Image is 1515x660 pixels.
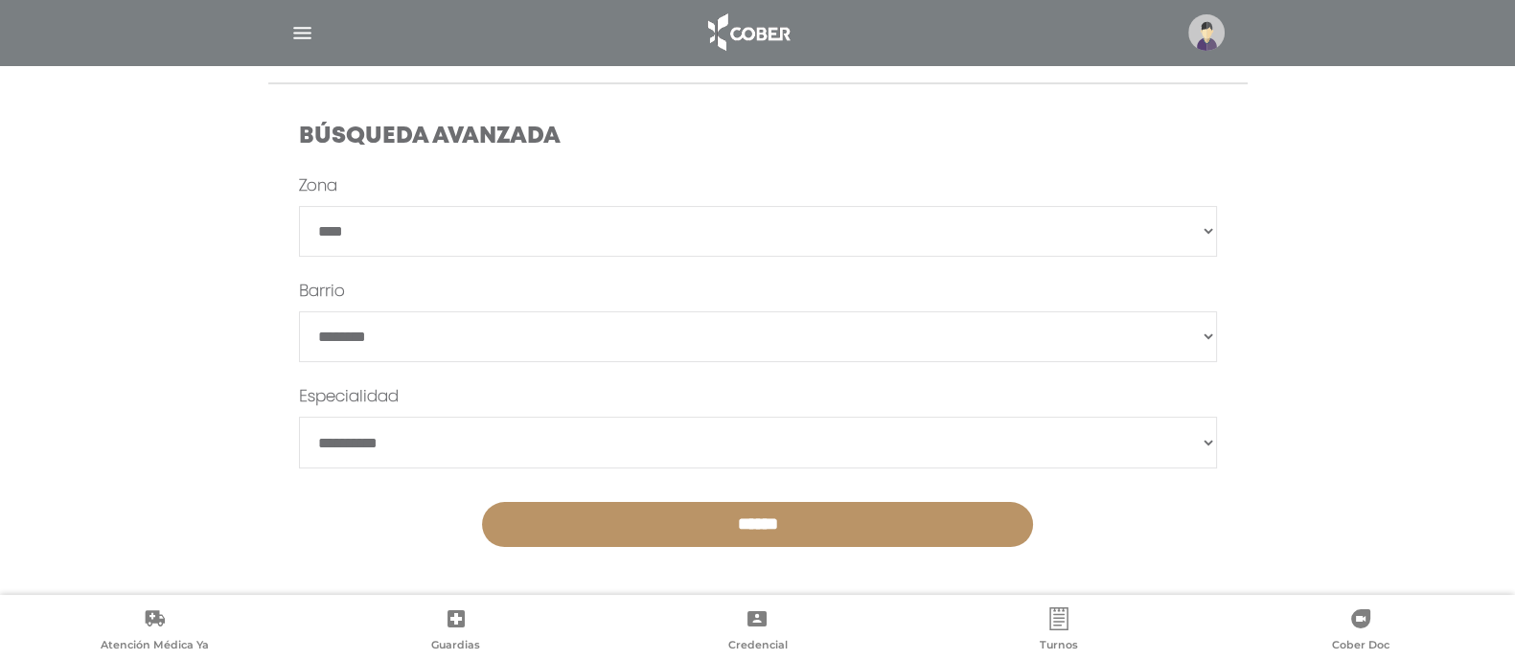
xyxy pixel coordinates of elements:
[299,386,399,409] label: Especialidad
[431,638,480,655] span: Guardias
[1040,638,1078,655] span: Turnos
[299,281,345,304] label: Barrio
[299,175,337,198] label: Zona
[306,607,608,656] a: Guardias
[101,638,209,655] span: Atención Médica Ya
[299,124,1217,151] h4: Búsqueda Avanzada
[908,607,1210,656] a: Turnos
[698,10,798,56] img: logo_cober_home-white.png
[290,21,314,45] img: Cober_menu-lines-white.svg
[4,607,306,656] a: Atención Médica Ya
[607,607,908,656] a: Credencial
[1188,14,1225,51] img: profile-placeholder.svg
[1209,607,1511,656] a: Cober Doc
[727,638,787,655] span: Credencial
[1332,638,1389,655] span: Cober Doc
